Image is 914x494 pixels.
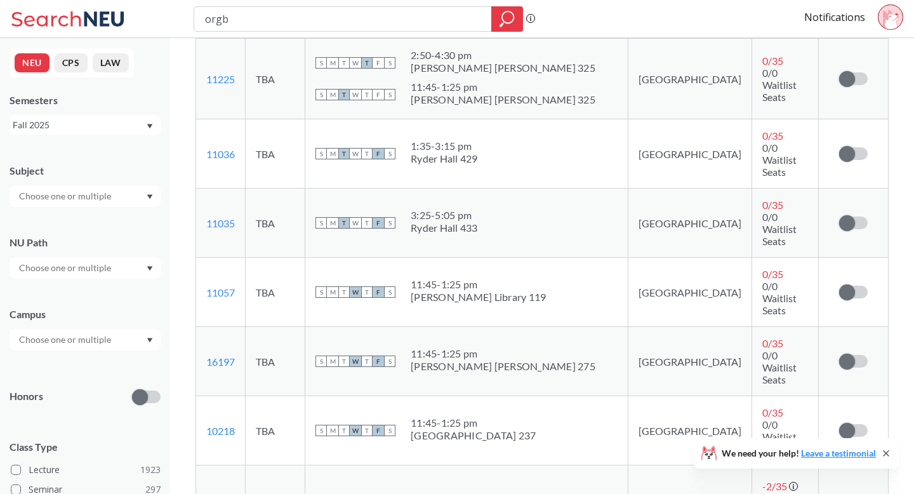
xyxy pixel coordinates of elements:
[15,53,50,72] button: NEU
[411,429,536,442] div: [GEOGRAPHIC_DATA] 237
[411,278,546,291] div: 11:45 - 1:25 pm
[762,418,797,455] span: 0/0 Waitlist Seats
[628,119,752,189] td: [GEOGRAPHIC_DATA]
[338,57,350,69] span: T
[411,49,595,62] div: 2:50 - 4:30 pm
[491,6,523,32] div: magnifying glass
[10,440,161,454] span: Class Type
[147,194,153,199] svg: Dropdown arrow
[206,217,235,229] a: 11035
[315,89,327,100] span: S
[147,266,153,271] svg: Dropdown arrow
[315,217,327,229] span: S
[762,130,783,142] span: 0 / 35
[762,142,797,178] span: 0/0 Waitlist Seats
[804,10,865,24] a: Notifications
[373,356,384,367] span: F
[762,480,787,492] span: -2 / 35
[206,73,235,85] a: 11225
[350,217,361,229] span: W
[246,189,305,258] td: TBA
[350,356,361,367] span: W
[411,209,478,222] div: 3:25 - 5:05 pm
[246,327,305,396] td: TBA
[361,89,373,100] span: T
[10,185,161,207] div: Dropdown arrow
[411,417,536,429] div: 11:45 - 1:25 pm
[327,89,338,100] span: M
[327,425,338,436] span: M
[762,406,783,418] span: 0 / 35
[315,356,327,367] span: S
[384,148,395,159] span: S
[361,217,373,229] span: T
[140,463,161,477] span: 1923
[246,396,305,465] td: TBA
[384,57,395,69] span: S
[411,81,595,93] div: 11:45 - 1:25 pm
[411,222,478,234] div: Ryder Hall 433
[373,148,384,159] span: F
[411,93,595,106] div: [PERSON_NAME] [PERSON_NAME] 325
[373,89,384,100] span: F
[315,425,327,436] span: S
[315,57,327,69] span: S
[327,57,338,69] span: M
[361,356,373,367] span: T
[206,425,235,437] a: 10218
[204,8,482,30] input: Class, professor, course number, "phrase"
[10,115,161,135] div: Fall 2025Dropdown arrow
[628,396,752,465] td: [GEOGRAPHIC_DATA]
[373,217,384,229] span: F
[373,286,384,298] span: F
[350,425,361,436] span: W
[350,89,361,100] span: W
[10,257,161,279] div: Dropdown arrow
[246,119,305,189] td: TBA
[722,449,876,458] span: We need your help!
[411,360,595,373] div: [PERSON_NAME] [PERSON_NAME] 275
[762,268,783,280] span: 0 / 35
[411,152,478,165] div: Ryder Hall 429
[801,448,876,458] a: Leave a testimonial
[147,124,153,129] svg: Dropdown arrow
[411,62,595,74] div: [PERSON_NAME] [PERSON_NAME] 325
[338,217,350,229] span: T
[13,260,119,276] input: Choose one or multiple
[384,89,395,100] span: S
[361,148,373,159] span: T
[10,93,161,107] div: Semesters
[384,217,395,229] span: S
[384,356,395,367] span: S
[10,236,161,250] div: NU Path
[411,291,546,304] div: [PERSON_NAME] Library 119
[411,347,595,360] div: 11:45 - 1:25 pm
[350,148,361,159] span: W
[246,39,305,119] td: TBA
[338,286,350,298] span: T
[384,425,395,436] span: S
[762,199,783,211] span: 0 / 35
[361,57,373,69] span: T
[10,389,43,404] p: Honors
[315,148,327,159] span: S
[628,189,752,258] td: [GEOGRAPHIC_DATA]
[338,89,350,100] span: T
[315,286,327,298] span: S
[762,211,797,247] span: 0/0 Waitlist Seats
[350,57,361,69] span: W
[55,53,88,72] button: CPS
[384,286,395,298] span: S
[327,217,338,229] span: M
[13,118,145,132] div: Fall 2025
[762,349,797,385] span: 0/0 Waitlist Seats
[10,164,161,178] div: Subject
[762,67,797,103] span: 0/0 Waitlist Seats
[361,425,373,436] span: T
[411,140,478,152] div: 1:35 - 3:15 pm
[361,286,373,298] span: T
[338,356,350,367] span: T
[327,356,338,367] span: M
[147,338,153,343] svg: Dropdown arrow
[206,356,235,368] a: 16197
